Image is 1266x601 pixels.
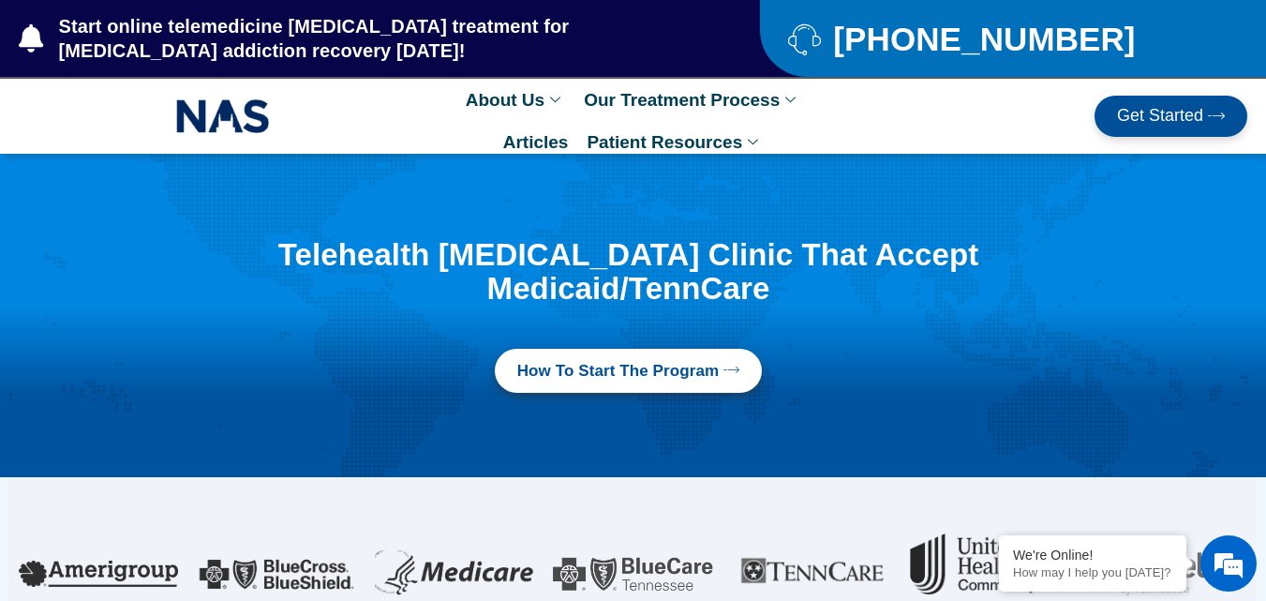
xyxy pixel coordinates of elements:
[176,95,270,138] img: NAS_email_signature-removebg-preview.png
[19,561,178,587] img: online-suboxone-doctors-that-accepts-amerigroup
[828,27,1135,51] span: [PHONE_NUMBER]
[375,550,534,597] img: online-suboxone-doctors-that-accepts-medicare
[517,360,720,383] span: How to Start the program
[185,238,1073,307] h1: Telehealth [MEDICAL_DATA] Clinic That Accept Medicaid/TennCare
[553,557,712,591] img: online-suboxone-doctors-that-accepts-bluecare
[1095,96,1247,137] a: Get Started
[574,79,810,121] a: Our Treatment Process
[19,14,685,63] a: Start online telemedicine [MEDICAL_DATA] treatment for [MEDICAL_DATA] addiction recovery [DATE]!
[1013,548,1172,563] div: We're Online!
[1117,107,1203,126] span: Get Started
[910,533,1069,593] img: UHC Logo
[54,14,685,63] span: Start online telemedicine [MEDICAL_DATA] treatment for [MEDICAL_DATA] addiction recovery [DATE]!
[788,23,1219,55] a: [PHONE_NUMBER]
[1013,565,1172,579] p: How may I help you today?
[495,349,763,394] a: How to Start the program
[494,121,578,163] a: Articles
[577,121,772,163] a: Patient Resources
[197,553,356,594] img: online-suboxone-doctors-that-accepts-bluecross-blueshield
[456,79,574,121] a: About Us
